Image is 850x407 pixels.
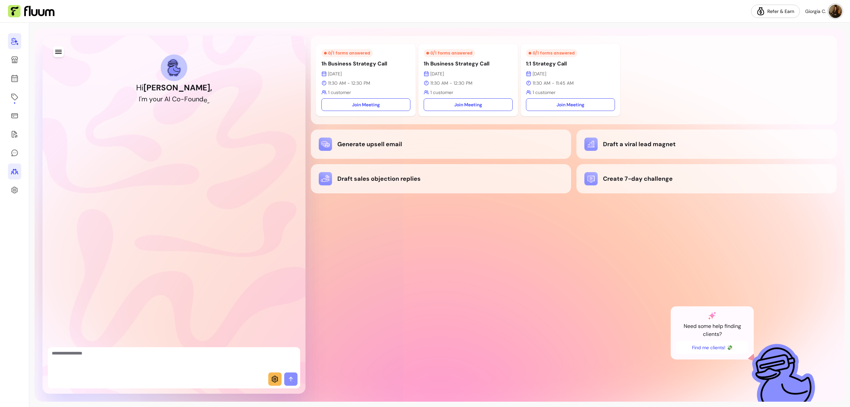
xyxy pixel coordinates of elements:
p: [DATE] [526,70,615,77]
div: o [188,94,192,104]
h1: Hi [136,82,212,93]
p: [DATE] [321,70,410,77]
a: My Page [8,52,21,68]
div: u [157,94,160,104]
span: Giorgia C. [805,8,826,15]
div: d [199,94,204,104]
div: n [196,94,199,104]
a: Sales [8,108,21,124]
div: u [192,94,196,104]
p: 1h Business Strategy Call [424,60,513,68]
p: 1 customer [321,89,410,96]
a: My Messages [8,145,21,161]
div: Draft a viral lead magnet [584,138,829,151]
a: Clients [8,163,21,179]
a: Offerings [8,89,21,105]
div: o [177,94,181,104]
textarea: Ask me anything... [52,350,296,370]
div: y [149,94,153,104]
img: Fluum Logo [8,5,54,18]
div: Draft sales objection replies [319,172,563,185]
img: Draft sales objection replies [319,172,332,185]
p: 11:30 AM - 12:30 PM [424,80,513,86]
a: Join Meeting [424,98,513,111]
div: A [164,94,169,104]
div: m [141,94,147,104]
img: Generate upsell email [319,138,332,151]
img: AI Co-Founder avatar [167,59,181,76]
p: 11:30 AM - 11:45 AM [526,80,615,86]
a: Join Meeting [526,98,615,111]
a: Join Meeting [321,98,410,111]
div: C [172,94,177,104]
a: Refer & Earn [751,5,800,18]
div: o [153,94,157,104]
b: [PERSON_NAME] , [143,82,212,93]
a: Settings [8,182,21,198]
p: 1 customer [424,89,513,96]
a: Calendar [8,70,21,86]
div: F [184,94,188,104]
a: Home [8,33,21,49]
div: I [139,94,140,104]
div: 0 / 1 forms answered [526,49,577,57]
p: Need some help finding clients? [676,322,748,338]
button: avatarGiorgia C. [805,5,842,18]
p: 1h Business Strategy Call [321,60,410,68]
p: [DATE] [424,70,513,77]
p: 1:1 Strategy Call [526,60,615,68]
div: ' [140,94,141,104]
div: Generate upsell email [319,138,563,151]
div: Create 7-day challenge [584,172,829,185]
img: avatar [829,5,842,18]
img: Draft a viral lead magnet [584,138,598,151]
div: - [181,94,184,104]
img: AI Co-Founder gradient star [708,312,716,320]
div: I [169,94,170,104]
div: 0 / 1 forms answered [424,49,475,57]
p: 11:30 AM - 12:30 PM [321,80,410,86]
a: Forms [8,126,21,142]
div: 0 / 1 forms answered [321,49,373,57]
p: 1 customer [526,89,615,96]
div: r [160,94,163,104]
h2: I'm your AI Co-Founder [139,94,210,104]
button: Find me clients! 💸 [676,341,748,354]
div: r [207,99,210,108]
img: Create 7-day challenge [584,172,598,185]
div: e [204,95,207,105]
